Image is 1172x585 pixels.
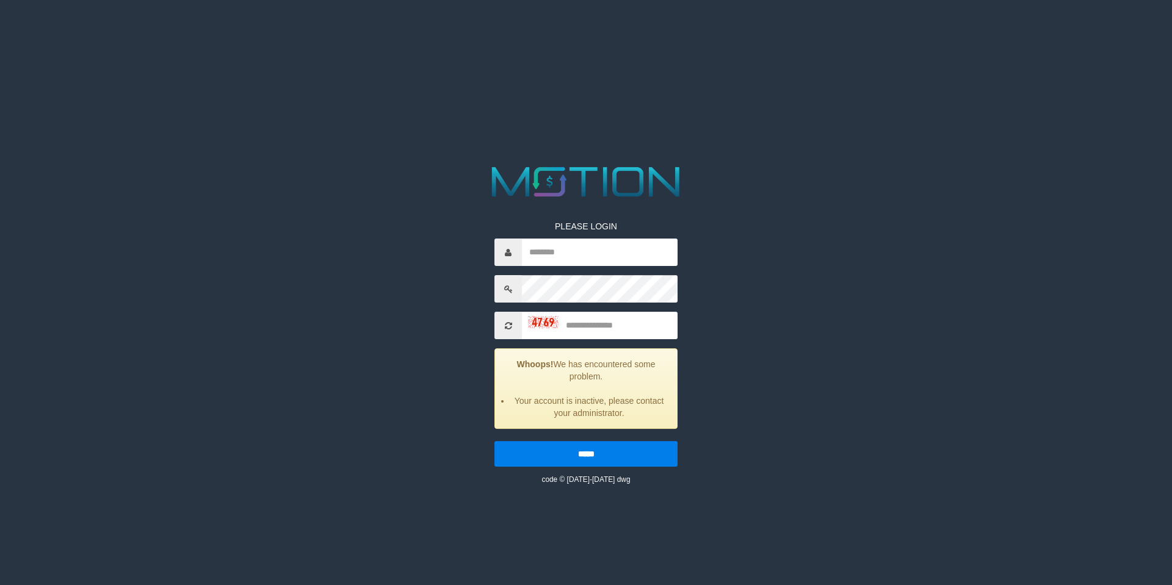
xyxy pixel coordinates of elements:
[517,359,554,369] strong: Whoops!
[494,220,678,232] p: PLEASE LOGIN
[483,162,689,202] img: MOTION_logo.png
[528,316,559,328] img: captcha
[510,395,668,419] li: Your account is inactive, please contact your administrator.
[494,348,678,429] div: We has encountered some problem.
[541,475,630,484] small: code © [DATE]-[DATE] dwg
